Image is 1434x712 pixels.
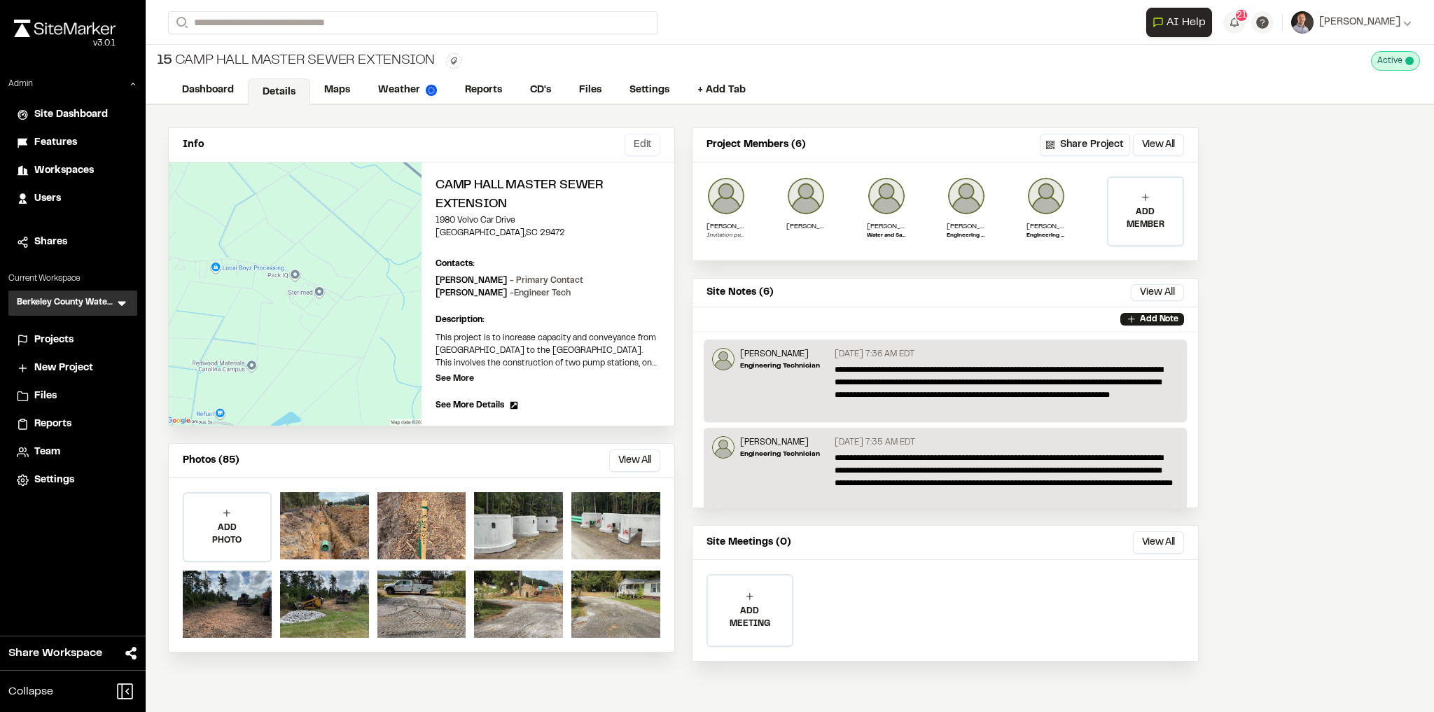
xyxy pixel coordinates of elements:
button: View All [609,449,660,472]
img: Josh Cooper [947,176,986,216]
p: [DATE] 7:36 AM EDT [835,348,914,361]
span: Collapse [8,683,53,700]
a: + Add Tab [683,77,760,104]
a: Users [17,191,129,207]
span: 21 [1237,9,1246,22]
div: Camp Hall Master Sewer Extension [157,50,435,71]
p: Invitation pending [706,232,746,240]
a: Files [17,389,129,404]
img: rebrand.png [14,20,116,37]
p: Admin [8,78,33,90]
span: [PERSON_NAME] [1319,15,1400,30]
span: Share Workspace [8,645,102,662]
p: Engineering Manager [947,232,986,240]
span: Projects [34,333,74,348]
p: Project Members (6) [706,137,806,153]
div: Open AI Assistant [1146,8,1218,37]
a: Shares [17,235,129,250]
span: Reports [34,417,71,432]
p: [PERSON_NAME] [947,221,986,232]
a: Projects [17,333,129,348]
a: Settings [17,473,129,488]
p: Contacts: [436,258,475,270]
span: Users [34,191,61,207]
span: 15 [157,50,172,71]
h3: Berkeley County Water & Sewer [17,296,115,310]
button: Search [168,11,193,34]
p: Site Meetings (0) [706,535,791,550]
p: Engineering Superintendent [1026,232,1066,240]
p: Description: [436,314,660,326]
button: Edit [625,134,660,156]
p: [PERSON_NAME] [436,274,583,287]
p: 1980 Volvo Car Drive [436,214,660,227]
span: - Primary Contact [510,277,583,284]
span: Features [34,135,77,151]
button: View All [1131,284,1184,301]
a: Team [17,445,129,460]
p: [DATE] 7:35 AM EDT [835,436,915,449]
p: [PERSON_NAME] [436,287,571,300]
p: ADD MEETING [708,605,792,630]
img: Andrew Nethery [786,176,826,216]
p: Site Notes (6) [706,285,774,300]
p: Engineering Technician [740,449,820,459]
img: user_empty.png [706,176,746,216]
a: Features [17,135,129,151]
a: Files [565,77,615,104]
p: ADD PHOTO [184,522,270,547]
button: Edit Tags [446,53,461,69]
p: [PERSON_NAME] [867,221,906,232]
span: - Engineer Tech [510,290,571,297]
img: precipai.png [426,85,437,96]
img: James A. Fisk [1026,176,1066,216]
p: Engineering Technician [740,361,820,371]
p: Current Workspace [8,272,137,285]
span: Workspaces [34,163,94,179]
span: Shares [34,235,67,250]
span: New Project [34,361,93,376]
button: View All [1133,531,1184,554]
a: Maps [310,77,364,104]
img: Micah Trembath [712,348,735,370]
button: [PERSON_NAME] [1291,11,1412,34]
span: Site Dashboard [34,107,108,123]
p: Info [183,137,204,153]
button: Share Project [1040,134,1130,156]
span: AI Help [1167,14,1206,31]
a: Dashboard [168,77,248,104]
p: [PERSON_NAME] [740,348,820,361]
p: Water and Sanitation Director [867,232,906,240]
span: Team [34,445,60,460]
button: View All [1133,134,1184,156]
a: Details [248,78,310,105]
p: Photos (85) [183,453,239,468]
p: See More [436,372,474,385]
button: Open AI Assistant [1146,8,1212,37]
p: [PERSON_NAME] [740,436,820,449]
img: User [1291,11,1314,34]
p: [PERSON_NAME] [786,221,826,232]
a: CD's [516,77,565,104]
span: This project is active and counting against your active project count. [1405,57,1414,65]
button: 21 [1223,11,1246,34]
h2: Camp Hall Master Sewer Extension [436,176,660,214]
a: Site Dashboard [17,107,129,123]
a: Settings [615,77,683,104]
span: See More Details [436,399,504,412]
a: New Project [17,361,129,376]
a: Reports [451,77,516,104]
a: Reports [17,417,129,432]
div: This project is active and counting against your active project count. [1371,51,1420,71]
img: Jimmy Crepeau [867,176,906,216]
p: [GEOGRAPHIC_DATA] , SC 29472 [436,227,660,239]
p: Add Note [1140,313,1178,326]
span: Active [1377,55,1402,67]
a: Weather [364,77,451,104]
img: Micah Trembath [712,436,735,459]
div: Oh geez...please don't... [14,37,116,50]
p: [PERSON_NAME] [1026,221,1066,232]
span: Files [34,389,57,404]
a: Workspaces [17,163,129,179]
p: This project is to increase capacity and conveyance from [GEOGRAPHIC_DATA] to the [GEOGRAPHIC_DAT... [436,332,660,370]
